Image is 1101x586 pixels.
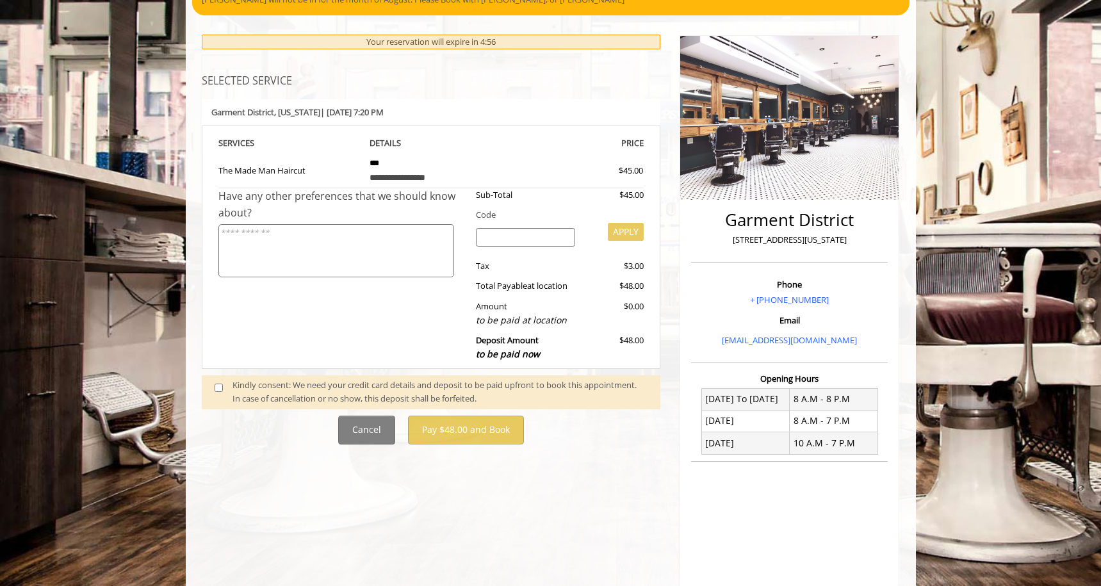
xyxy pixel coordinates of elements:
[274,106,320,118] span: , [US_STATE]
[694,211,885,229] h2: Garment District
[408,416,524,444] button: Pay $48.00 and Book
[701,388,790,410] td: [DATE] To [DATE]
[202,76,661,87] h3: SELECTED SERVICE
[218,188,467,221] div: Have any other preferences that we should know about?
[360,136,502,151] th: DETAILS
[218,151,361,188] td: The Made Man Haircut
[701,410,790,432] td: [DATE]
[466,279,585,293] div: Total Payable
[691,374,888,383] h3: Opening Hours
[608,223,644,241] button: APPLY
[722,334,857,346] a: [EMAIL_ADDRESS][DOMAIN_NAME]
[218,136,361,151] th: SERVICE
[250,137,254,149] span: S
[790,432,878,454] td: 10 A.M - 7 P.M
[466,208,644,222] div: Code
[694,280,885,289] h3: Phone
[202,35,661,49] div: Your reservation will expire in 4:56
[466,300,585,327] div: Amount
[585,334,644,361] div: $48.00
[694,316,885,325] h3: Email
[527,280,567,291] span: at location
[466,188,585,202] div: Sub-Total
[585,188,644,202] div: $45.00
[211,106,384,118] b: Garment District | [DATE] 7:20 PM
[476,348,540,360] span: to be paid now
[476,334,540,360] b: Deposit Amount
[790,410,878,432] td: 8 A.M - 7 P.M
[338,416,395,444] button: Cancel
[585,300,644,327] div: $0.00
[790,388,878,410] td: 8 A.M - 8 P.M
[701,432,790,454] td: [DATE]
[466,259,585,273] div: Tax
[573,164,643,177] div: $45.00
[232,378,648,405] div: Kindly consent: We need your credit card details and deposit to be paid upfront to book this appo...
[476,313,575,327] div: to be paid at location
[750,294,829,305] a: + [PHONE_NUMBER]
[585,279,644,293] div: $48.00
[502,136,644,151] th: PRICE
[694,233,885,247] p: [STREET_ADDRESS][US_STATE]
[585,259,644,273] div: $3.00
